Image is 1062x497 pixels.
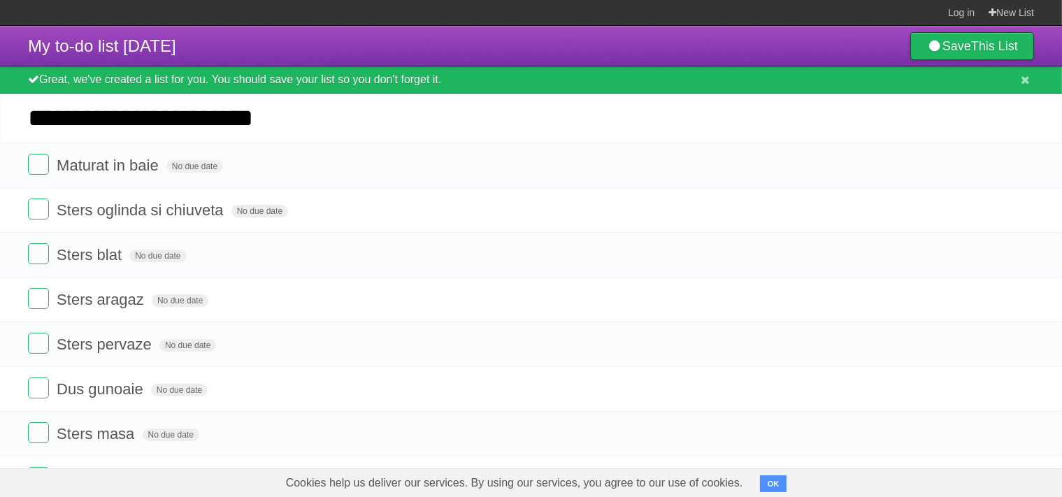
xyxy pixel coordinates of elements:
[28,154,49,175] label: Done
[231,205,288,217] span: No due date
[28,333,49,354] label: Done
[166,160,223,173] span: No due date
[28,199,49,219] label: Done
[910,32,1034,60] a: SaveThis List
[57,380,147,398] span: Dus gunoaie
[272,469,757,497] span: Cookies help us deliver our services. By using our services, you agree to our use of cookies.
[129,250,186,262] span: No due date
[57,246,125,264] span: Sters blat
[760,475,787,492] button: OK
[971,39,1018,53] b: This List
[159,339,216,352] span: No due date
[57,425,138,442] span: Sters masa
[57,201,227,219] span: Sters oglinda si chiuveta
[28,36,176,55] span: My to-do list [DATE]
[28,377,49,398] label: Done
[28,467,49,488] label: Done
[57,157,162,174] span: Maturat in baie
[28,422,49,443] label: Done
[57,291,148,308] span: Sters aragaz
[151,384,208,396] span: No due date
[28,288,49,309] label: Done
[57,336,155,353] span: Sters pervaze
[28,243,49,264] label: Done
[143,428,199,441] span: No due date
[152,294,208,307] span: No due date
